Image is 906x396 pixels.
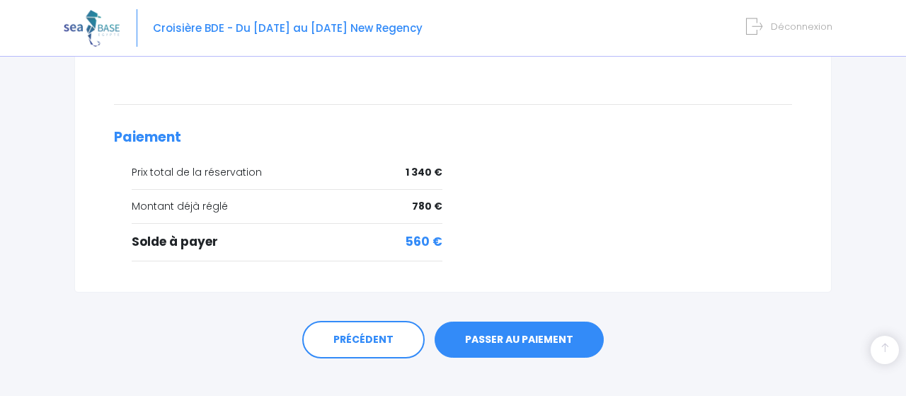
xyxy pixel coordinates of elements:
[412,199,442,214] span: 780 €
[771,20,832,33] span: Déconnexion
[406,165,442,180] span: 1 340 €
[302,321,425,359] a: PRÉCÉDENT
[132,165,442,180] div: Prix total de la réservation
[153,21,423,35] span: Croisière BDE - Du [DATE] au [DATE] New Regency
[132,199,442,214] div: Montant déjà réglé
[114,130,792,146] h2: Paiement
[435,322,604,358] a: PASSER AU PAIEMENT
[132,233,442,251] div: Solde à payer
[406,233,442,251] span: 560 €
